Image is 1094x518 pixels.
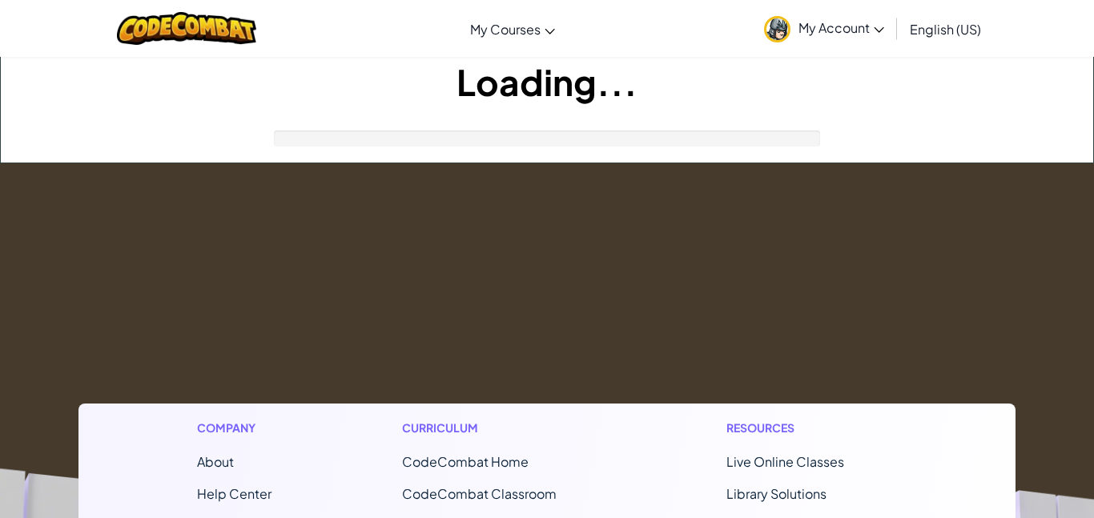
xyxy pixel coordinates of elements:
[197,420,271,436] h1: Company
[764,16,790,42] img: avatar
[726,485,827,502] a: Library Solutions
[1,57,1093,106] h1: Loading...
[910,21,981,38] span: English (US)
[402,420,596,436] h1: Curriculum
[402,485,557,502] a: CodeCombat Classroom
[462,7,563,50] a: My Courses
[756,3,892,54] a: My Account
[726,453,844,470] a: Live Online Classes
[470,21,541,38] span: My Courses
[197,485,271,502] a: Help Center
[402,453,529,470] span: CodeCombat Home
[117,12,257,45] img: CodeCombat logo
[726,420,897,436] h1: Resources
[902,7,989,50] a: English (US)
[197,453,234,470] a: About
[798,19,884,36] span: My Account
